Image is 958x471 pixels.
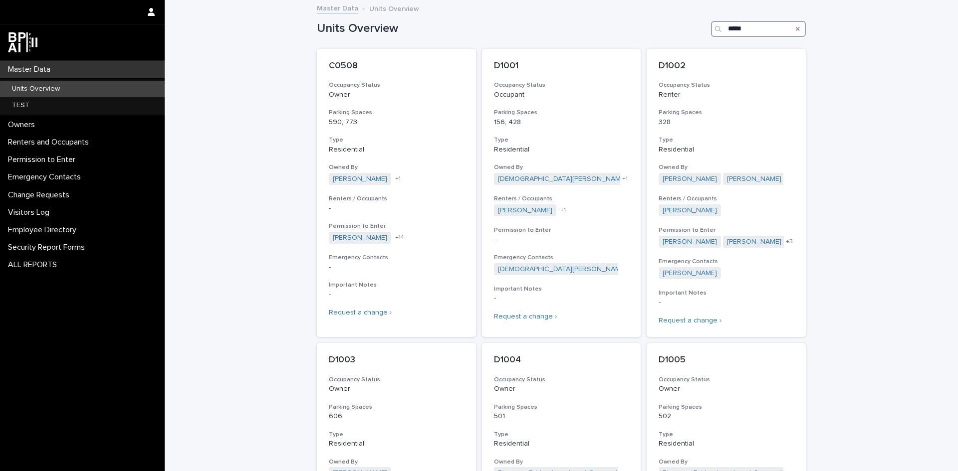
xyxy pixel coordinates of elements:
[482,49,641,337] a: D1001Occupancy StatusOccupantParking Spaces156, 428TypeResidentialOwned By[DEMOGRAPHIC_DATA][PERS...
[659,458,794,466] h3: Owned By
[4,101,37,110] p: TEST
[494,458,629,466] h3: Owned By
[494,195,629,203] h3: Renters / Occupants
[659,118,794,127] p: 328
[659,136,794,144] h3: Type
[494,313,557,320] a: Request a change ›
[494,91,629,99] p: Occupant
[329,146,464,154] p: Residential
[395,176,401,182] span: + 1
[4,85,68,93] p: Units Overview
[329,309,392,316] a: Request a change ›
[659,195,794,203] h3: Renters / Occupants
[329,163,464,171] h3: Owned By
[659,163,794,171] h3: Owned By
[329,412,464,421] p: 606
[659,226,794,234] h3: Permission to Enter
[4,208,57,217] p: Visitors Log
[494,136,629,144] h3: Type
[494,254,629,262] h3: Emergency Contacts
[494,81,629,89] h3: Occupancy Status
[494,109,629,117] h3: Parking Spaces
[4,225,84,235] p: Employee Directory
[663,238,717,246] a: [PERSON_NAME]
[329,458,464,466] h3: Owned By
[498,206,552,215] a: [PERSON_NAME]
[659,146,794,154] p: Residential
[663,206,717,215] a: [PERSON_NAME]
[786,239,793,245] span: + 3
[329,403,464,411] h3: Parking Spaces
[659,289,794,297] h3: Important Notes
[560,207,566,213] span: + 1
[727,175,781,183] a: [PERSON_NAME]
[494,61,629,72] p: D1001
[4,155,83,164] p: Permission to Enter
[659,258,794,266] h3: Emergency Contacts
[4,172,89,182] p: Emergency Contacts
[622,176,628,182] span: + 1
[659,385,794,393] p: Owner
[333,175,387,183] a: [PERSON_NAME]
[329,195,464,203] h3: Renters / Occupants
[494,431,629,439] h3: Type
[659,440,794,448] p: Residential
[494,295,629,303] p: -
[329,385,464,393] p: Owner
[329,291,464,299] p: -
[4,65,58,74] p: Master Data
[317,49,476,337] a: C0508Occupancy StatusOwnerParking Spaces590, 773TypeResidentialOwned By[PERSON_NAME] +1Renters / ...
[329,222,464,230] h3: Permission to Enter
[494,385,629,393] p: Owner
[329,136,464,144] h3: Type
[494,118,629,127] p: 156, 428
[659,299,794,307] p: -
[329,355,464,366] p: D1003
[4,138,97,147] p: Renters and Occupants
[659,81,794,89] h3: Occupancy Status
[395,235,404,241] span: + 14
[4,190,77,200] p: Change Requests
[659,109,794,117] h3: Parking Spaces
[329,281,464,289] h3: Important Notes
[329,440,464,448] p: Residential
[659,317,721,324] a: Request a change ›
[659,403,794,411] h3: Parking Spaces
[329,376,464,384] h3: Occupancy Status
[317,21,707,36] h1: Units Overview
[663,175,717,183] a: [PERSON_NAME]
[494,163,629,171] h3: Owned By
[663,269,717,278] a: [PERSON_NAME]
[494,440,629,448] p: Residential
[494,376,629,384] h3: Occupancy Status
[4,260,65,270] p: ALL REPORTS
[494,226,629,234] h3: Permission to Enter
[4,120,43,130] p: Owners
[329,263,464,272] p: -
[329,118,464,127] p: 590, 773
[494,285,629,293] h3: Important Notes
[4,243,93,252] p: Security Report Forms
[727,238,781,246] a: [PERSON_NAME]
[494,403,629,411] h3: Parking Spaces
[494,236,629,244] p: -
[659,61,794,72] p: D1002
[711,21,806,37] input: Search
[317,2,358,13] a: Master Data
[329,81,464,89] h3: Occupancy Status
[659,355,794,366] p: D1005
[329,61,464,72] p: C0508
[659,412,794,421] p: 502
[329,254,464,262] h3: Emergency Contacts
[8,32,37,52] img: dwgmcNfxSF6WIOOXiGgu
[329,91,464,99] p: Owner
[333,234,387,242] a: [PERSON_NAME]
[647,49,806,337] a: D1002Occupancy StatusRenterParking Spaces328TypeResidentialOwned By[PERSON_NAME] [PERSON_NAME] Re...
[494,355,629,366] p: D1004
[659,376,794,384] h3: Occupancy Status
[494,146,629,154] p: Residential
[494,412,629,421] p: 501
[659,431,794,439] h3: Type
[329,204,464,213] p: -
